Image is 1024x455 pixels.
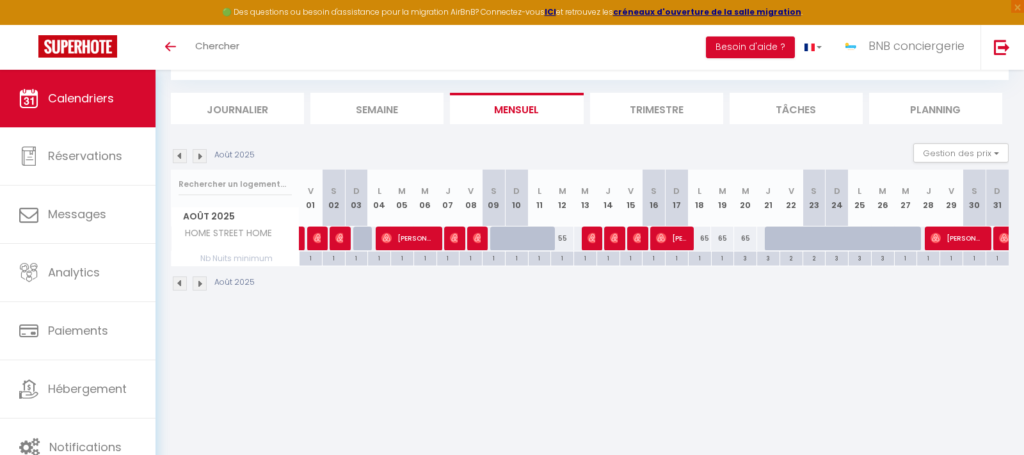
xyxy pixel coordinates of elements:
a: créneaux d'ouverture de la salle migration [613,6,801,17]
th: 23 [803,170,826,227]
div: 1 [323,251,345,264]
div: 1 [963,251,986,264]
div: 1 [574,251,596,264]
div: 1 [551,251,573,264]
div: 3 [849,251,871,264]
span: Août 2025 [172,207,299,226]
th: 15 [620,170,643,227]
input: Rechercher un logement... [179,173,292,196]
div: 1 [368,251,390,264]
div: 1 [712,251,734,264]
abbr: D [513,185,520,197]
div: 1 [300,251,322,264]
th: 05 [391,170,414,227]
span: Hébergement [48,381,127,397]
div: 1 [666,251,688,264]
abbr: D [994,185,1000,197]
div: 1 [346,251,368,264]
li: Planning [869,93,1002,124]
th: 18 [688,170,711,227]
a: ICI [545,6,556,17]
th: 29 [940,170,963,227]
th: 03 [345,170,368,227]
th: 01 [300,170,323,227]
span: Calendriers [48,90,114,106]
div: 65 [711,227,734,250]
th: 09 [483,170,506,227]
abbr: V [948,185,954,197]
span: HOME STREET HOME [173,227,275,241]
span: Messages [48,206,106,222]
abbr: M [719,185,726,197]
div: 1 [597,251,620,264]
div: 3 [757,251,780,264]
div: 3 [826,251,848,264]
li: Journalier [171,93,304,124]
th: 07 [436,170,460,227]
img: ... [841,36,860,56]
abbr: V [628,185,634,197]
abbr: M [742,185,749,197]
div: 1 [643,251,665,264]
abbr: M [559,185,566,197]
p: Août 2025 [214,276,255,289]
abbr: V [468,185,474,197]
abbr: S [811,185,817,197]
div: 2 [803,251,826,264]
div: 1 [986,251,1009,264]
div: 1 [620,251,643,264]
span: BNB conciergerie [868,38,964,54]
abbr: V [308,185,314,197]
div: 65 [688,227,711,250]
div: 1 [529,251,551,264]
span: Analytics [48,264,100,280]
a: ... BNB conciergerie [831,25,980,70]
span: Nb Nuits minimum [172,251,299,266]
th: 10 [505,170,528,227]
th: 21 [757,170,780,227]
th: 02 [322,170,345,227]
abbr: L [378,185,381,197]
li: Tâches [730,93,863,124]
abbr: J [605,185,611,197]
span: [PERSON_NAME] [450,226,458,250]
th: 28 [917,170,940,227]
span: [PERSON_NAME] [633,226,641,250]
li: Mensuel [450,93,583,124]
img: Super Booking [38,35,117,58]
abbr: J [445,185,451,197]
span: [PERSON_NAME] [610,226,618,250]
div: 55 [551,227,574,250]
div: 65 [734,227,757,250]
th: 24 [826,170,849,227]
abbr: J [926,185,931,197]
div: 1 [483,251,505,264]
th: 20 [734,170,757,227]
th: 04 [368,170,391,227]
th: 06 [413,170,436,227]
img: logout [994,39,1010,55]
th: 30 [963,170,986,227]
div: 2 [780,251,803,264]
th: 13 [574,170,597,227]
th: 25 [849,170,872,227]
abbr: V [788,185,794,197]
div: 3 [872,251,894,264]
div: 1 [391,251,413,264]
span: Chercher [195,39,239,52]
abbr: L [538,185,541,197]
span: [PERSON_NAME] [656,226,687,250]
div: 1 [917,251,940,264]
th: 17 [666,170,689,227]
th: 27 [894,170,917,227]
abbr: S [972,185,977,197]
button: Ouvrir le widget de chat LiveChat [10,5,49,44]
a: [PERSON_NAME] [300,227,306,251]
th: 31 [986,170,1009,227]
abbr: M [421,185,429,197]
span: [PERSON_NAME] [473,226,481,250]
abbr: M [581,185,589,197]
span: Réservations [48,148,122,164]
